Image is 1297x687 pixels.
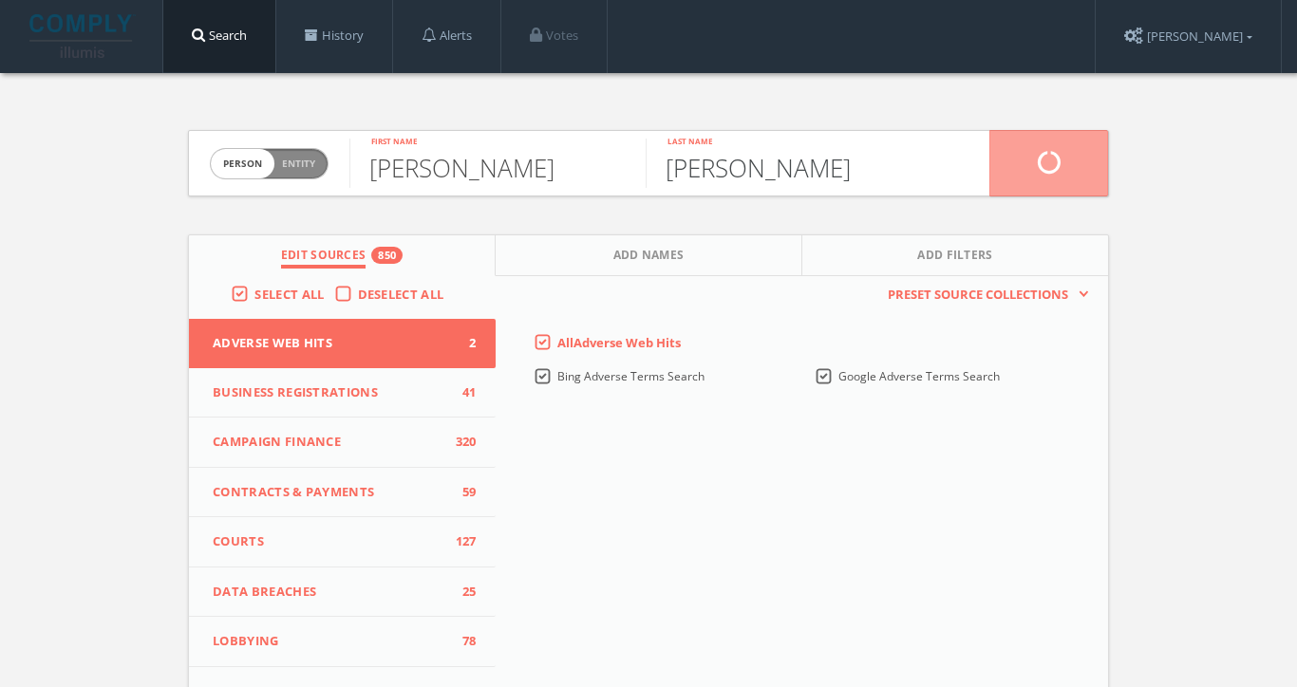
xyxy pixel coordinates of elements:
[254,286,324,303] span: Select All
[557,368,705,384] span: Bing Adverse Terms Search
[211,149,274,178] span: person
[29,14,136,58] img: illumis
[189,368,496,418] button: Business Registrations41
[189,468,496,518] button: Contracts & Payments59
[448,334,477,353] span: 2
[213,334,448,353] span: Adverse Web Hits
[213,383,448,402] span: Business Registrations
[838,368,1000,384] span: Google Adverse Terms Search
[448,483,477,502] span: 59
[448,583,477,602] span: 25
[358,286,444,303] span: Deselect All
[189,235,496,276] button: Edit Sources850
[878,286,1089,305] button: Preset Source Collections
[282,157,315,171] span: Entity
[213,532,448,551] span: Courts
[213,433,448,452] span: Campaign Finance
[448,532,477,551] span: 127
[213,632,448,651] span: Lobbying
[189,617,496,667] button: Lobbying78
[448,632,477,651] span: 78
[189,567,496,618] button: Data Breaches25
[189,517,496,567] button: Courts127
[281,247,367,269] span: Edit Sources
[557,334,681,351] span: All Adverse Web Hits
[213,583,448,602] span: Data Breaches
[189,418,496,468] button: Campaign Finance320
[917,247,993,269] span: Add Filters
[448,383,477,402] span: 41
[878,286,1078,305] span: Preset Source Collections
[496,235,802,276] button: Add Names
[802,235,1108,276] button: Add Filters
[189,319,496,368] button: Adverse Web Hits2
[371,247,403,264] div: 850
[613,247,685,269] span: Add Names
[213,483,448,502] span: Contracts & Payments
[448,433,477,452] span: 320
